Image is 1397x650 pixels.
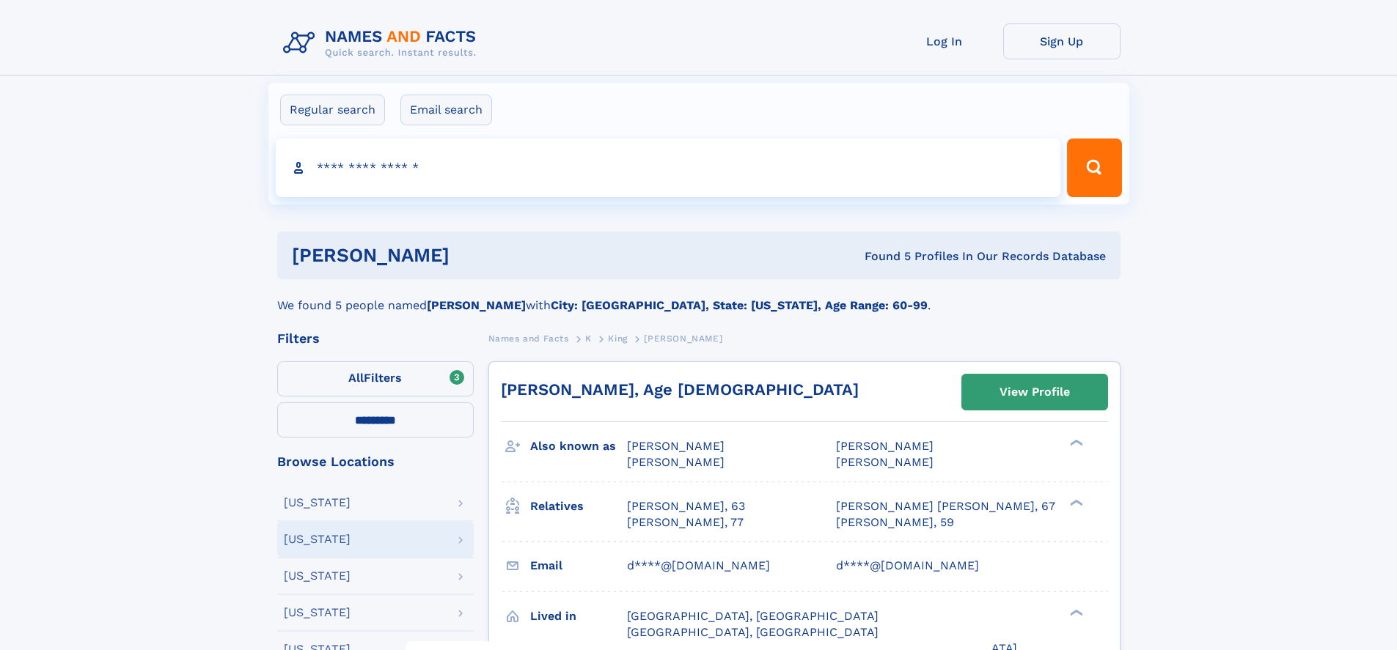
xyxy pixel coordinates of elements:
[1066,438,1084,448] div: ❯
[836,439,934,453] span: [PERSON_NAME]
[1066,607,1084,617] div: ❯
[1003,23,1121,59] a: Sign Up
[627,439,725,453] span: [PERSON_NAME]
[277,455,474,468] div: Browse Locations
[427,298,526,312] b: [PERSON_NAME]
[627,514,744,531] a: [PERSON_NAME], 77
[585,329,592,347] a: K
[627,625,879,639] span: [GEOGRAPHIC_DATA], [GEOGRAPHIC_DATA]
[608,333,627,344] span: King
[608,329,627,347] a: King
[836,498,1055,514] a: [PERSON_NAME] [PERSON_NAME], 67
[277,332,474,345] div: Filters
[627,609,879,623] span: [GEOGRAPHIC_DATA], [GEOGRAPHIC_DATA]
[276,139,1061,197] input: search input
[488,329,569,347] a: Names and Facts
[284,497,351,509] div: [US_STATE]
[277,361,474,396] label: Filters
[530,604,627,629] h3: Lived in
[644,333,722,344] span: [PERSON_NAME]
[1000,375,1070,409] div: View Profile
[836,455,934,469] span: [PERSON_NAME]
[836,514,954,531] a: [PERSON_NAME], 59
[280,95,385,125] label: Regular search
[657,248,1106,265] div: Found 5 Profiles In Our Records Database
[551,298,928,312] b: City: [GEOGRAPHIC_DATA], State: [US_STATE], Age Range: 60-99
[530,553,627,578] h3: Email
[284,607,351,618] div: [US_STATE]
[284,533,351,545] div: [US_STATE]
[292,246,657,265] h1: [PERSON_NAME]
[530,494,627,519] h3: Relatives
[886,23,1003,59] a: Log In
[277,279,1121,314] div: We found 5 people named with .
[627,498,745,514] a: [PERSON_NAME], 63
[962,374,1107,410] a: View Profile
[585,333,592,344] span: K
[277,23,488,63] img: Logo Names and Facts
[501,380,859,399] a: [PERSON_NAME], Age [DEMOGRAPHIC_DATA]
[1066,498,1084,507] div: ❯
[400,95,492,125] label: Email search
[348,371,364,385] span: All
[530,434,627,459] h3: Also known as
[284,570,351,582] div: [US_STATE]
[1067,139,1121,197] button: Search Button
[627,455,725,469] span: [PERSON_NAME]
